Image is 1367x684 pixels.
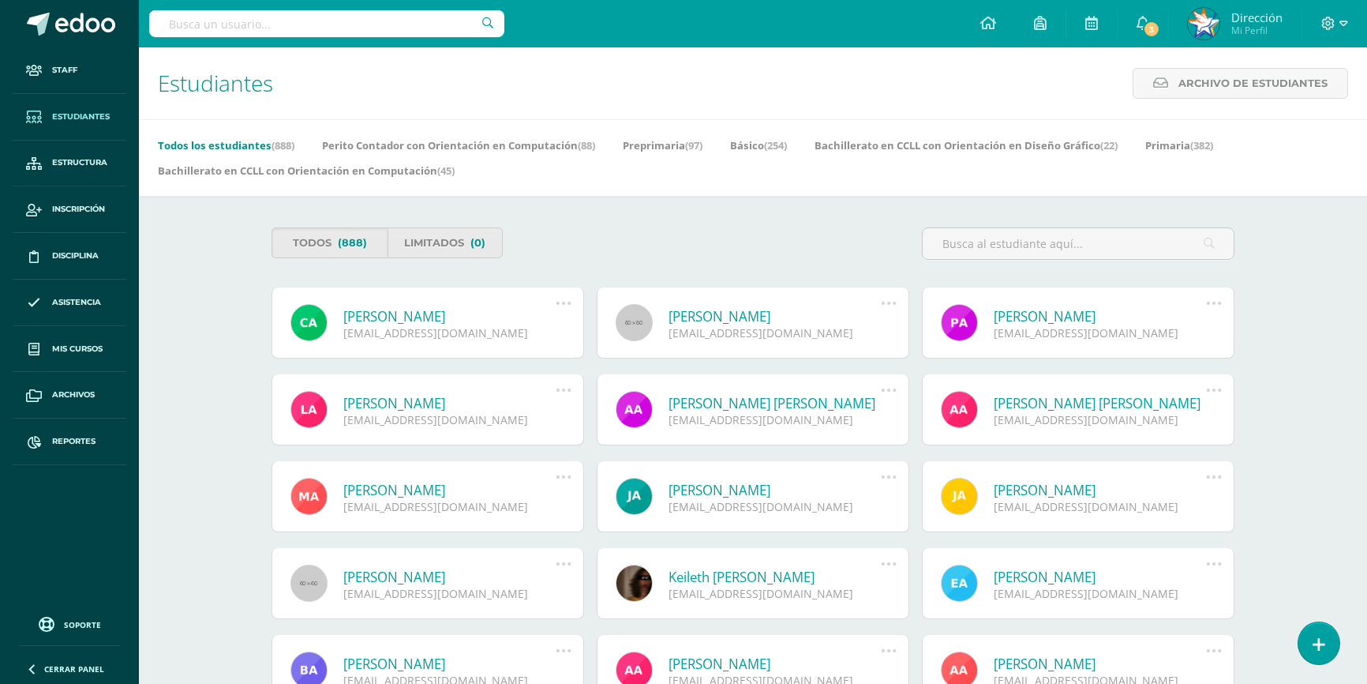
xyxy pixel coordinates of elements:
input: Busca un usuario... [149,10,504,37]
a: Primaria(382) [1145,133,1213,158]
span: (45) [437,163,455,178]
a: Preprimaria(97) [623,133,702,158]
a: Estudiantes [13,94,126,141]
a: Archivo de Estudiantes [1133,68,1348,99]
span: (382) [1190,138,1213,152]
a: Reportes [13,419,126,465]
a: Soporte [19,613,120,634]
span: (88) [578,138,595,152]
a: Staff [13,47,126,94]
a: Todos(888) [272,227,388,258]
span: (888) [338,228,367,257]
span: Archivos [52,389,95,401]
span: (254) [764,138,787,152]
a: [PERSON_NAME] [343,568,556,586]
div: [EMAIL_ADDRESS][DOMAIN_NAME] [994,499,1206,514]
a: [PERSON_NAME] [669,307,881,325]
a: [PERSON_NAME] [343,307,556,325]
span: Asistencia [52,296,101,309]
a: Básico(254) [730,133,787,158]
a: Archivos [13,372,126,419]
a: Perito Contador con Orientación en Computación(88) [322,133,595,158]
a: [PERSON_NAME] [343,481,556,499]
div: [EMAIL_ADDRESS][DOMAIN_NAME] [669,586,881,601]
a: Bachillerato en CCLL con Orientación en Computación(45) [158,158,455,183]
a: Asistencia [13,280,126,326]
div: [EMAIL_ADDRESS][DOMAIN_NAME] [669,412,881,427]
a: Todos los estudiantes(888) [158,133,294,158]
div: [EMAIL_ADDRESS][DOMAIN_NAME] [343,325,556,340]
span: (0) [470,228,485,257]
span: Reportes [52,435,96,448]
span: (97) [685,138,702,152]
a: Limitados(0) [388,227,504,258]
span: Soporte [64,619,101,630]
span: Staff [52,64,77,77]
div: [EMAIL_ADDRESS][DOMAIN_NAME] [669,499,881,514]
a: [PERSON_NAME] [994,481,1206,499]
a: [PERSON_NAME] [669,481,881,499]
span: (22) [1100,138,1118,152]
div: [EMAIL_ADDRESS][DOMAIN_NAME] [994,412,1206,427]
a: [PERSON_NAME] [669,655,881,673]
input: Busca al estudiante aquí... [923,228,1234,259]
img: 77486a269cee9505b8c1b8c953e2bf42.png [1188,8,1219,39]
a: [PERSON_NAME] [994,655,1206,673]
div: [EMAIL_ADDRESS][DOMAIN_NAME] [343,586,556,601]
span: Cerrar panel [44,663,104,675]
span: Estudiantes [158,68,273,98]
span: Estudiantes [52,111,110,123]
a: [PERSON_NAME] [343,655,556,673]
a: Mis cursos [13,326,126,373]
span: Estructura [52,156,107,169]
a: [PERSON_NAME] [994,568,1206,586]
span: 3 [1143,21,1160,38]
a: Estructura [13,141,126,187]
span: Mis cursos [52,343,103,355]
div: [EMAIL_ADDRESS][DOMAIN_NAME] [669,325,881,340]
a: [PERSON_NAME] [PERSON_NAME] [994,394,1206,412]
div: [EMAIL_ADDRESS][DOMAIN_NAME] [343,412,556,427]
div: [EMAIL_ADDRESS][DOMAIN_NAME] [343,499,556,514]
div: [EMAIL_ADDRESS][DOMAIN_NAME] [994,586,1206,601]
a: Inscripción [13,186,126,233]
a: [PERSON_NAME] [994,307,1206,325]
div: [EMAIL_ADDRESS][DOMAIN_NAME] [994,325,1206,340]
a: Keileth [PERSON_NAME] [669,568,881,586]
span: Disciplina [52,250,99,262]
span: (888) [272,138,294,152]
span: Archivo de Estudiantes [1178,69,1328,98]
a: [PERSON_NAME] [343,394,556,412]
span: Dirección [1231,9,1283,25]
span: Mi Perfil [1231,24,1283,37]
a: [PERSON_NAME] [PERSON_NAME] [669,394,881,412]
a: Bachillerato en CCLL con Orientación en Diseño Gráfico(22) [815,133,1118,158]
a: Disciplina [13,233,126,280]
span: Inscripción [52,203,105,216]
